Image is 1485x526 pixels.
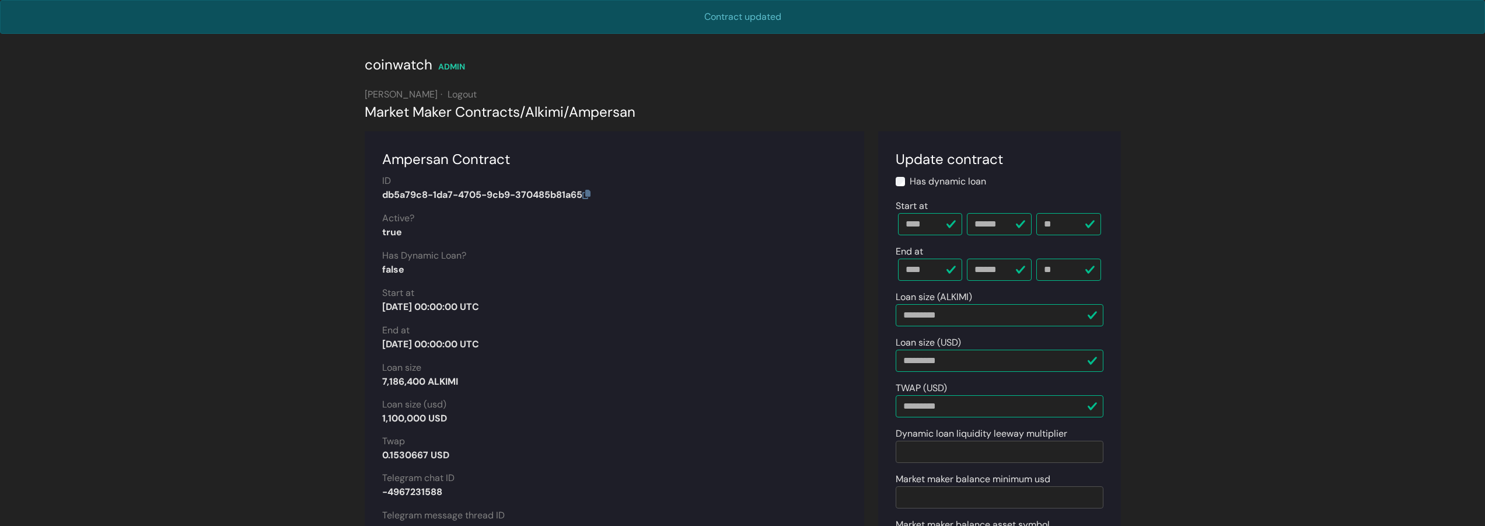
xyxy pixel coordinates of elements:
div: coinwatch [365,54,432,75]
div: Update contract [896,149,1103,170]
label: Has dynamic loan [910,175,986,189]
label: End at [896,245,923,259]
span: · [441,88,442,100]
label: Loan size (usd) [382,398,446,412]
label: Loan size (ALKIMI) [896,290,972,304]
label: Telegram message thread ID [382,508,505,522]
strong: -4967231588 [382,486,442,498]
label: Loan size [382,361,421,375]
strong: [DATE] 00:00:00 UTC [382,338,479,350]
label: Market maker balance minimum usd [896,472,1050,486]
label: Loan size (USD) [896,336,961,350]
label: ID [382,174,391,188]
label: TWAP (USD) [896,381,947,395]
strong: 1,100,000 USD [382,412,447,424]
strong: db5a79c8-1da7-4705-9cb9-370485b81a65 [382,189,590,201]
span: / [520,103,525,121]
div: Market Maker Contracts Alkimi Ampersan [365,102,1121,123]
label: End at [382,323,410,337]
strong: true [382,226,402,238]
label: Has Dynamic Loan? [382,249,466,263]
label: Start at [896,199,928,213]
div: [PERSON_NAME] [365,88,1121,102]
label: Twap [382,434,405,448]
label: Telegram chat ID [382,471,455,485]
a: Logout [448,88,477,100]
strong: 0.1530667 USD [382,449,449,461]
div: ADMIN [438,61,465,73]
span: / [564,103,569,121]
a: coinwatch ADMIN [365,60,465,72]
strong: false [382,263,404,276]
strong: [DATE] 00:00:00 UTC [382,301,479,313]
strong: 7,186,400 ALKIMI [382,375,458,388]
label: Active? [382,211,414,225]
label: Start at [382,286,414,300]
div: Ampersan Contract [382,149,847,170]
label: Dynamic loan liquidity leeway multiplier [896,427,1067,441]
